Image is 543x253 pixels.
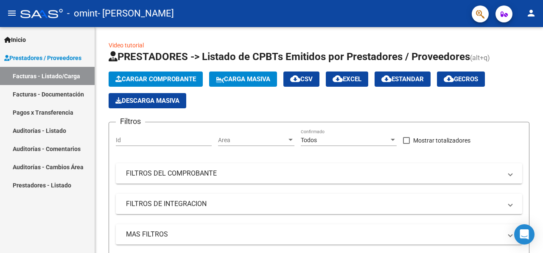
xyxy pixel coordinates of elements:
span: Cargar Comprobante [115,75,196,83]
mat-expansion-panel-header: MAS FILTROS [116,224,522,245]
mat-icon: cloud_download [290,74,300,84]
button: Gecros [437,71,485,87]
mat-panel-title: FILTROS DEL COMPROBANTE [126,169,502,178]
span: - omint [67,4,98,23]
mat-icon: cloud_download [444,74,454,84]
button: CSV [283,71,319,87]
mat-icon: person [526,8,536,18]
mat-panel-title: MAS FILTROS [126,230,502,239]
span: Estandar [381,75,424,83]
span: (alt+q) [470,54,490,62]
span: Carga Masiva [216,75,270,83]
span: Todos [301,137,317,143]
mat-expansion-panel-header: FILTROS DEL COMPROBANTE [116,163,522,184]
mat-panel-title: FILTROS DE INTEGRACION [126,199,502,209]
h3: Filtros [116,115,145,127]
button: Estandar [375,71,431,87]
mat-icon: menu [7,8,17,18]
div: Open Intercom Messenger [514,224,535,245]
span: Descarga Masiva [115,97,179,104]
span: Inicio [4,35,26,44]
button: EXCEL [326,71,368,87]
mat-expansion-panel-header: FILTROS DE INTEGRACION [116,194,522,214]
span: CSV [290,75,313,83]
button: Cargar Comprobante [109,71,203,87]
span: Gecros [444,75,478,83]
a: Video tutorial [109,42,144,49]
span: Mostrar totalizadores [413,135,470,146]
span: EXCEL [333,75,361,83]
span: - [PERSON_NAME] [98,4,174,23]
span: PRESTADORES -> Listado de CPBTs Emitidos por Prestadores / Proveedores [109,51,470,63]
button: Descarga Masiva [109,93,186,108]
mat-icon: cloud_download [381,74,392,84]
app-download-masive: Descarga masiva de comprobantes (adjuntos) [109,93,186,108]
button: Carga Masiva [209,71,277,87]
span: Area [218,137,287,144]
span: Prestadores / Proveedores [4,53,81,63]
mat-icon: cloud_download [333,74,343,84]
